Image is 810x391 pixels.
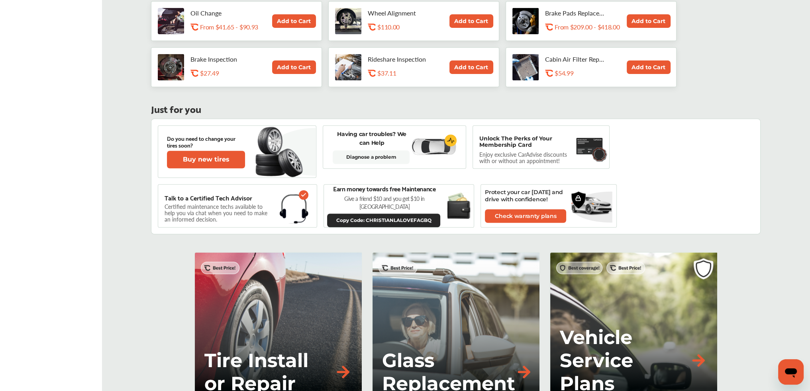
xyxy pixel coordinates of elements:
img: badge.f18848ea.svg [591,146,608,162]
img: cardiogram-logo.18e20815.svg [445,134,457,146]
img: lock-icon.a4a4a2b2.svg [575,195,581,201]
div: $37.11 [377,69,451,77]
a: Buy new tires [167,151,247,168]
p: Just for you [151,105,201,112]
p: Brake Pads Replacement [545,9,605,17]
img: new-tire.a0c7fe23.svg [255,123,307,180]
p: Wheel Alignment [368,9,428,17]
button: Copy Code: CHRISTIANLALOVEFAGBQ [327,214,440,227]
div: $110.00 [377,23,451,31]
button: Add to Cart [627,60,671,74]
img: diagnose-vehicle.c84bcb0a.svg [411,138,456,156]
img: headphones.1b115f31.svg [280,194,308,224]
p: Unlock The Perks of Your Membership Card [479,135,572,148]
img: right-arrow-orange.79f929b2.svg [690,352,707,369]
img: oil-change-thumb.jpg [158,8,184,34]
iframe: Button to launch messaging window [778,359,804,385]
div: $54.99 [555,69,629,77]
img: maintenance-card.27cfeff5.svg [576,135,603,157]
p: Give a friend $10 and you get $10 in [GEOGRAPHIC_DATA] [327,195,441,210]
p: Talk to a Certified Tech Advisor [165,194,252,201]
img: wheel-alignment-thumb.jpg [335,8,361,34]
img: cabin-air-filter-replacement-thumb.jpg [512,54,539,80]
img: check-icon.521c8815.svg [299,190,308,200]
img: brake-inspection-thumb.jpg [158,54,184,80]
button: Buy new tires [167,151,245,168]
p: Having car troubles? We can Help [333,130,411,147]
p: Do you need to change your tires soon? [167,135,245,148]
img: right-arrow-orange.79f929b2.svg [334,363,352,381]
p: From $41.65 - $90.93 [200,23,258,31]
button: Add to Cart [449,60,493,74]
p: Brake Inspection [190,55,250,63]
p: Earn money towards free Maintenance [333,184,436,193]
img: bg-ellipse.2da0866b.svg [571,191,612,223]
p: Oil Change [190,9,250,17]
img: brake-pads-replacement-thumb.jpg [512,8,539,34]
img: right-arrow-orange.79f929b2.svg [515,363,533,381]
img: vehicle.3f86c5e7.svg [571,193,612,218]
button: Add to Cart [272,60,316,74]
button: Add to Cart [272,14,316,28]
p: Certified maintenance techs available to help you via chat when you need to make an informed deci... [165,204,273,221]
div: $27.49 [200,69,274,77]
p: Protect your car [DATE] and drive with confidence! [485,189,573,203]
p: From $209.00 - $418.00 [555,23,620,31]
button: Add to Cart [449,14,493,28]
img: black-wallet.e93b9b5d.svg [447,192,471,219]
a: Check warranty plans [485,209,566,223]
img: warranty.a715e77d.svg [571,191,586,209]
p: Rideshare Inspection [368,55,428,63]
button: Add to Cart [627,14,671,28]
p: Enjoy exclusive CarAdvise discounts with or without an appointment! [479,151,575,164]
img: rideshare-visual-inspection-thumb.jpg [335,54,361,80]
p: Cabin Air Filter Replacement [545,55,605,63]
a: Diagnose a problem [333,150,410,164]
